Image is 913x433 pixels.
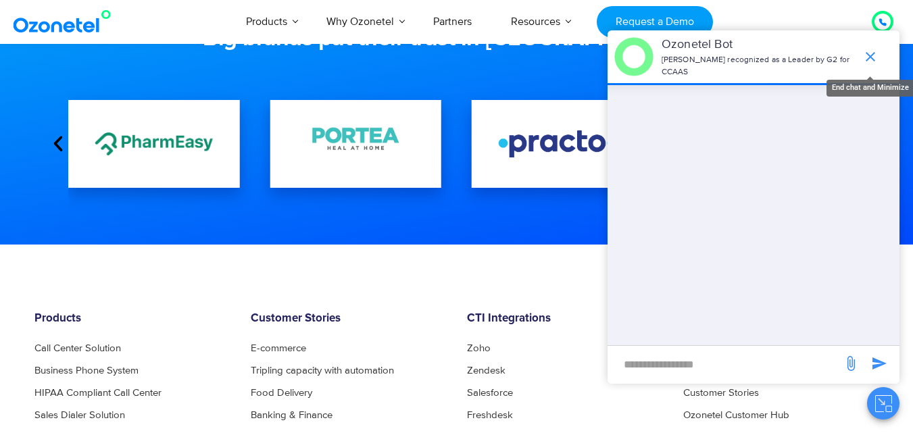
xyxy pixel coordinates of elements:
div: new-msg-input [614,353,836,377]
a: Ozonetel Customer Hub [683,410,789,420]
span: send message [866,350,893,377]
a: Freshdesk [467,410,513,420]
a: Salesforce [467,388,513,398]
a: HIPAA Compliant Call Center [34,388,162,398]
a: Zoho [467,343,491,353]
a: Banking & Finance [251,410,332,420]
img: header [614,37,653,76]
a: Request a Demo [597,6,712,38]
p: [PERSON_NAME] recognized as a Leader by G2 for CCAAS [662,54,856,78]
a: Zendesk [467,365,505,376]
img: PharmEasy_logo [95,132,213,156]
a: Tripling capacity with automation [251,365,394,376]
h6: Products [34,312,230,326]
div: 12 / 16 [68,100,240,188]
img: Practo-logo [499,130,616,157]
div: 14 / 16 [472,100,643,188]
img: Portea-Medical [297,103,414,186]
div: 13 / 16 [270,100,441,188]
a: Food Delivery [251,388,312,398]
h6: Customer Stories [251,312,447,326]
a: Call Center Solution [34,343,121,353]
span: end chat or minimize [857,43,884,70]
p: Ozonetel Bot [662,36,856,54]
a: Business Phone System [34,365,139,376]
button: Close chat [867,387,899,419]
span: send message [837,350,864,377]
a: Sales Dialer Solution [34,410,125,420]
a: E-commerce [251,343,306,353]
div: Image Carousel [68,73,845,215]
h6: CTI Integrations [467,312,663,326]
